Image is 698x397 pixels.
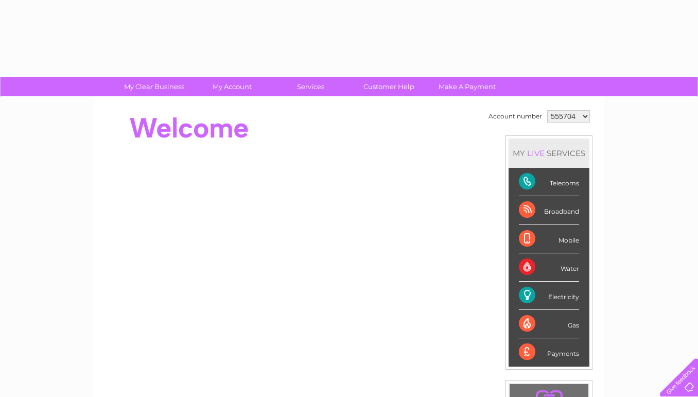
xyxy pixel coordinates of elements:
[190,77,275,96] a: My Account
[346,77,431,96] a: Customer Help
[519,282,579,310] div: Electricity
[112,77,197,96] a: My Clear Business
[525,148,547,158] div: LIVE
[425,77,510,96] a: Make A Payment
[519,225,579,253] div: Mobile
[486,108,545,125] td: Account number
[509,139,589,168] div: MY SERVICES
[268,77,353,96] a: Services
[519,310,579,338] div: Gas
[519,338,579,366] div: Payments
[519,168,579,196] div: Telecoms
[519,253,579,282] div: Water
[519,196,579,225] div: Broadband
